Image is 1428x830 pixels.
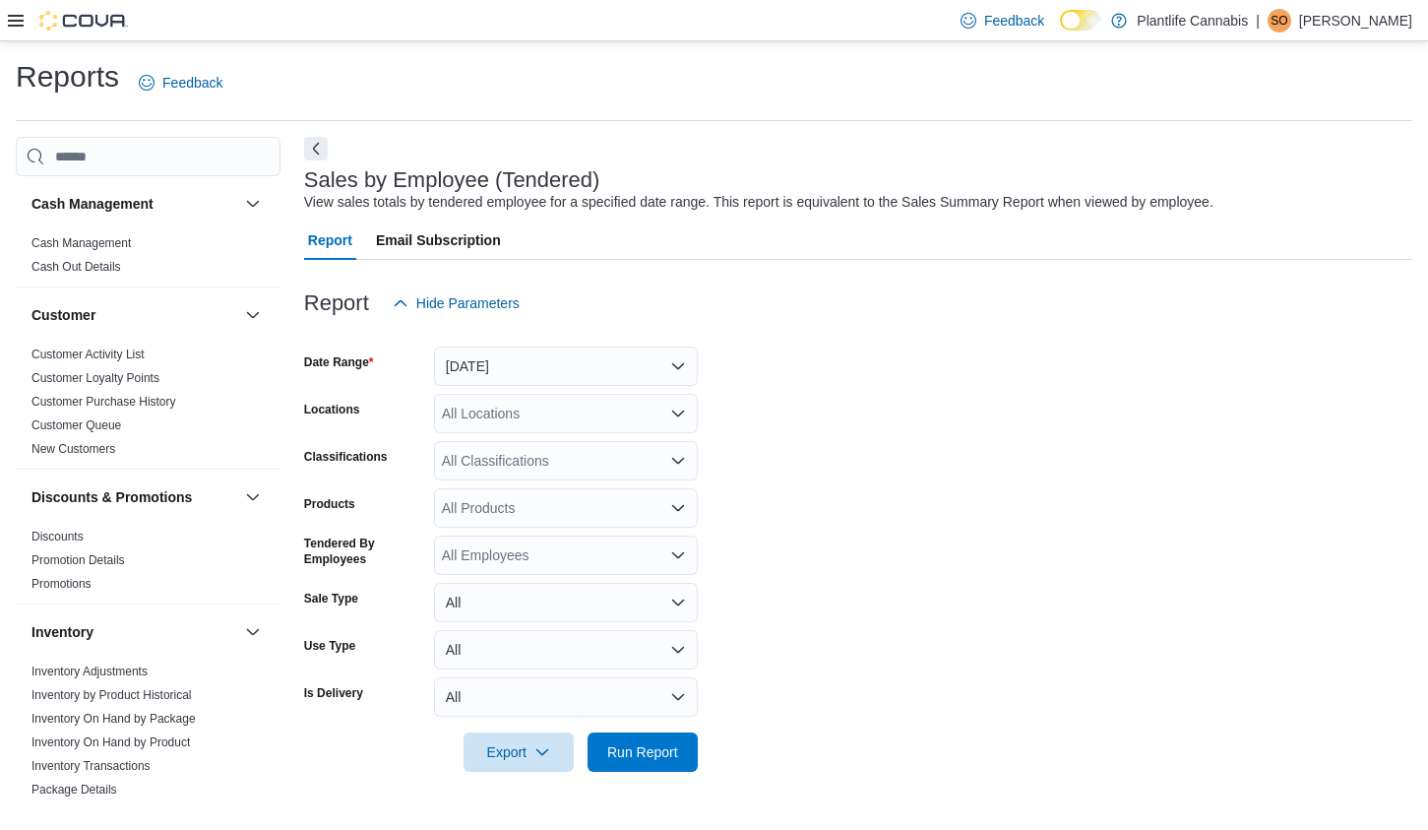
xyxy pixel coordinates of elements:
a: Customer Loyalty Points [31,371,159,385]
span: Inventory by Product Historical [31,687,192,703]
button: Open list of options [670,406,686,421]
h3: Report [304,291,369,315]
span: Export [475,733,562,772]
span: Package Details [31,782,117,798]
span: Customer Loyalty Points [31,370,159,386]
span: SO [1271,9,1287,32]
p: | [1256,9,1260,32]
p: Plantlife Cannabis [1137,9,1248,32]
button: Cash Management [241,192,265,216]
a: Cash Management [31,236,131,250]
span: Report [308,221,352,260]
h3: Sales by Employee (Tendered) [304,168,600,192]
span: Cash Out Details [31,259,121,275]
label: Sale Type [304,591,358,607]
span: Inventory On Hand by Product [31,734,190,750]
button: Inventory [241,620,265,644]
span: Inventory Transactions [31,758,151,774]
button: Next [304,137,328,160]
span: Customer Purchase History [31,394,176,410]
a: Inventory On Hand by Product [31,735,190,749]
h3: Inventory [31,622,93,642]
a: Cash Out Details [31,260,121,274]
span: Cash Management [31,235,131,251]
div: Cash Management [16,231,280,287]
button: Inventory [31,622,237,642]
a: Customer Activity List [31,348,145,361]
span: Run Report [607,742,678,762]
button: [DATE] [434,347,698,386]
span: Inventory Adjustments [31,664,148,679]
button: All [434,630,698,670]
a: Discounts [31,530,84,543]
a: Inventory Adjustments [31,665,148,678]
span: Inventory On Hand by Package [31,711,196,727]
span: Email Subscription [376,221,501,260]
div: View sales totals by tendered employee for a specified date range. This report is equivalent to t... [304,192,1213,213]
a: Promotion Details [31,553,125,567]
span: Feedback [162,73,222,93]
span: Promotions [31,576,92,592]
a: Package Details [31,783,117,797]
label: Use Type [304,638,355,654]
label: Is Delivery [304,685,363,701]
button: All [434,583,698,622]
button: Customer [241,303,265,327]
label: Classifications [304,449,388,465]
a: Feedback [953,1,1052,40]
button: Run Report [588,733,698,772]
span: Customer Queue [31,417,121,433]
a: Customer Purchase History [31,395,176,409]
button: Customer [31,305,237,325]
h1: Reports [16,57,119,96]
button: Export [464,733,574,772]
button: Discounts & Promotions [241,485,265,509]
button: Discounts & Promotions [31,487,237,507]
button: Open list of options [670,500,686,516]
a: Feedback [131,63,230,102]
div: Customer [16,343,280,469]
a: Inventory by Product Historical [31,688,192,702]
img: Cova [39,11,128,31]
label: Tendered By Employees [304,536,426,567]
a: Promotions [31,577,92,591]
span: Discounts [31,529,84,544]
span: Customer Activity List [31,347,145,362]
label: Locations [304,402,360,417]
button: All [434,677,698,717]
p: [PERSON_NAME] [1299,9,1412,32]
a: Inventory On Hand by Package [31,712,196,726]
label: Products [304,496,355,512]
label: Date Range [304,354,374,370]
button: Open list of options [670,453,686,469]
a: Inventory Transactions [31,759,151,773]
div: Shaylene Orbeck [1268,9,1291,32]
span: Promotion Details [31,552,125,568]
a: Customer Queue [31,418,121,432]
input: Dark Mode [1060,10,1101,31]
button: Open list of options [670,547,686,563]
h3: Customer [31,305,95,325]
span: Feedback [984,11,1044,31]
button: Cash Management [31,194,237,214]
a: New Customers [31,442,115,456]
button: Hide Parameters [385,284,528,323]
h3: Discounts & Promotions [31,487,192,507]
div: Discounts & Promotions [16,525,280,604]
span: New Customers [31,441,115,457]
h3: Cash Management [31,194,154,214]
span: Hide Parameters [416,293,520,313]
